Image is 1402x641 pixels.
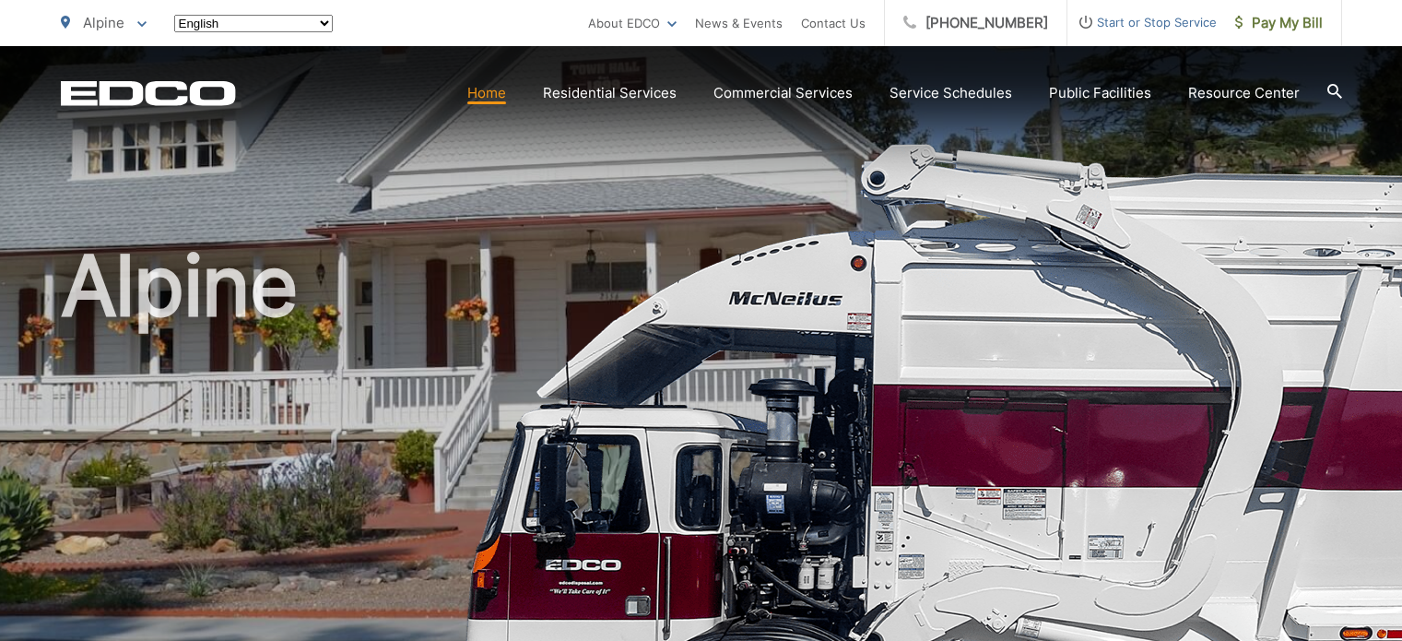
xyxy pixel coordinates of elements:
[1188,82,1300,104] a: Resource Center
[1049,82,1151,104] a: Public Facilities
[83,14,124,31] span: Alpine
[713,82,853,104] a: Commercial Services
[174,15,333,32] select: Select a language
[695,12,783,34] a: News & Events
[61,80,236,106] a: EDCD logo. Return to the homepage.
[467,82,506,104] a: Home
[801,12,866,34] a: Contact Us
[588,12,677,34] a: About EDCO
[890,82,1012,104] a: Service Schedules
[1235,12,1323,34] span: Pay My Bill
[543,82,677,104] a: Residential Services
